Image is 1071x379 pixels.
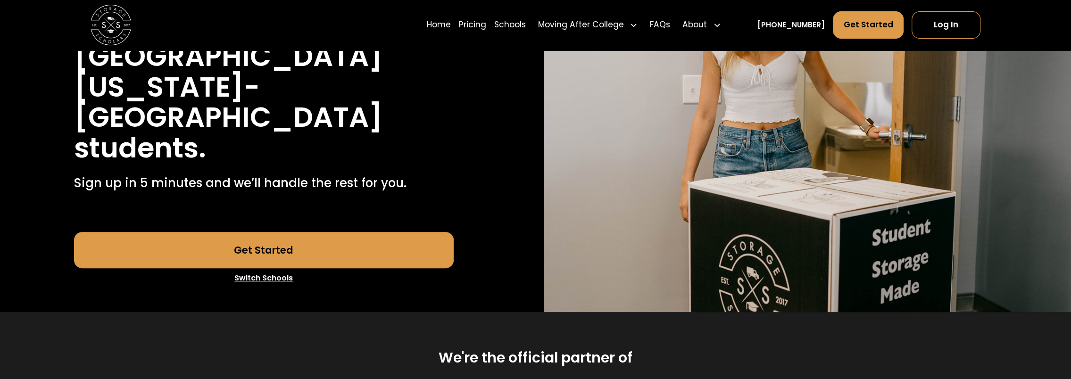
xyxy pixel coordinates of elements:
[74,133,206,164] h1: students.
[678,11,725,40] div: About
[833,12,904,39] a: Get Started
[494,11,526,40] a: Schools
[757,20,825,31] a: [PHONE_NUMBER]
[534,11,642,40] div: Moving After College
[439,348,632,367] h2: We're the official partner of
[459,11,486,40] a: Pricing
[682,19,707,32] div: About
[91,5,131,46] a: home
[650,11,670,40] a: FAQs
[74,41,454,133] h1: [GEOGRAPHIC_DATA][US_STATE]-[GEOGRAPHIC_DATA]
[912,12,980,39] a: Log In
[426,11,450,40] a: Home
[91,5,131,46] img: Storage Scholars main logo
[74,232,454,268] a: Get Started
[74,268,454,288] a: Switch Schools
[538,19,623,32] div: Moving After College
[74,174,407,192] p: Sign up in 5 minutes and we’ll handle the rest for you.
